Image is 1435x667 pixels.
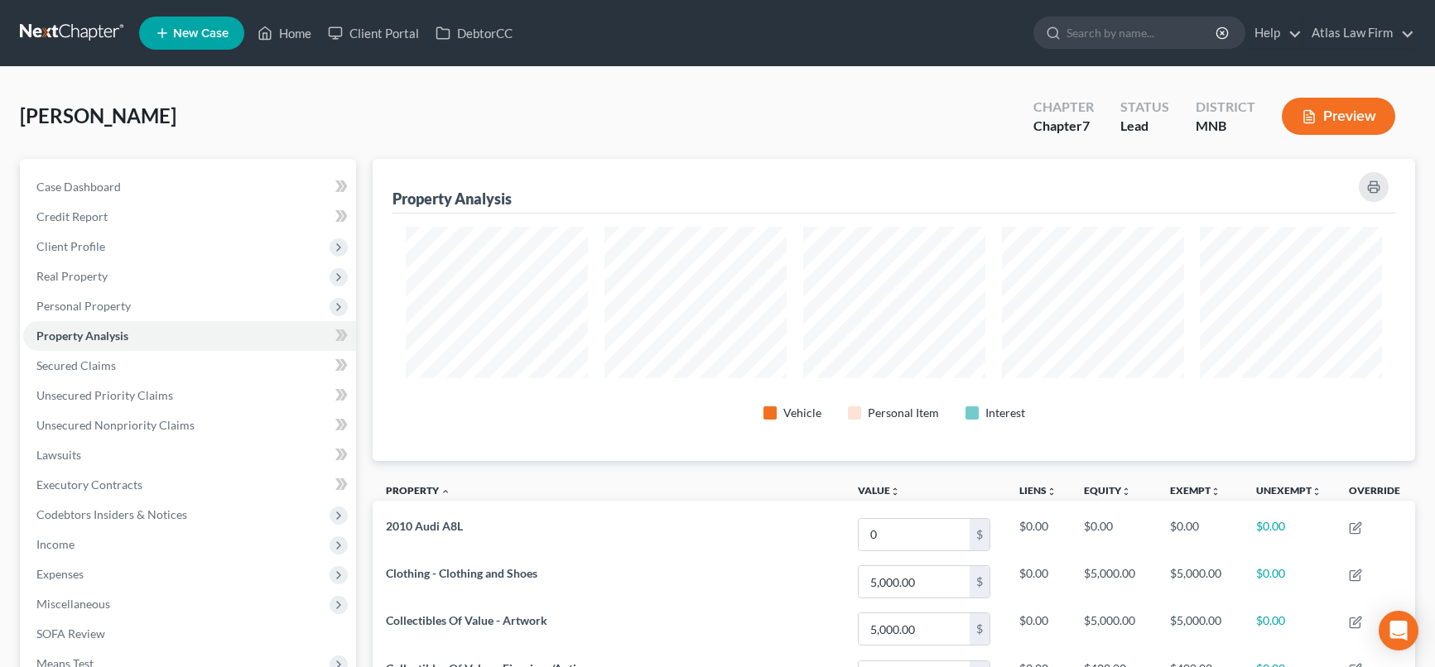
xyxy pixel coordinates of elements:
div: MNB [1196,117,1255,136]
a: Case Dashboard [23,172,356,202]
th: Override [1336,474,1415,511]
td: $5,000.00 [1071,559,1157,606]
div: Status [1120,98,1169,117]
a: Unsecured Priority Claims [23,381,356,410]
a: DebtorCC [427,18,521,48]
a: Property Analysis [23,321,356,351]
span: Secured Claims [36,358,116,372]
div: Property Analysis [392,189,512,209]
td: $0.00 [1243,606,1336,653]
td: $0.00 [1006,606,1071,653]
span: Lawsuits [36,448,81,462]
span: Codebtors Insiders & Notices [36,507,187,521]
div: Open Intercom Messenger [1379,611,1418,650]
span: Client Profile [36,239,105,253]
div: $ [970,613,990,645]
a: Unsecured Nonpriority Claims [23,410,356,440]
div: $ [970,566,990,597]
div: Chapter [1033,98,1094,117]
a: Secured Claims [23,351,356,381]
button: Preview [1282,98,1395,135]
span: Expenses [36,567,84,581]
input: Search by name... [1067,17,1218,48]
a: Help [1246,18,1302,48]
span: Miscellaneous [36,597,110,611]
a: Valueunfold_more [858,484,900,497]
div: Personal Item [868,405,939,421]
a: Property expand_less [386,484,450,497]
input: 0.00 [859,519,970,550]
td: $0.00 [1006,511,1071,558]
a: Liensunfold_more [1019,484,1057,497]
span: Real Property [36,269,108,283]
span: [PERSON_NAME] [20,103,176,127]
td: $0.00 [1243,559,1336,606]
span: Clothing - Clothing and Shoes [386,566,537,580]
span: 2010 Audi A8L [386,519,463,533]
a: Credit Report [23,202,356,232]
div: Interest [985,405,1025,421]
td: $0.00 [1071,511,1157,558]
span: Unsecured Nonpriority Claims [36,418,195,432]
i: expand_less [441,487,450,497]
td: $0.00 [1006,559,1071,606]
input: 0.00 [859,566,970,597]
div: Vehicle [783,405,821,421]
span: Income [36,537,75,551]
div: Chapter [1033,117,1094,136]
a: Home [249,18,320,48]
td: $5,000.00 [1071,606,1157,653]
span: Credit Report [36,209,108,223]
i: unfold_more [1312,487,1322,497]
a: Unexemptunfold_more [1256,484,1322,497]
i: unfold_more [1121,487,1131,497]
a: Atlas Law Firm [1303,18,1414,48]
div: $ [970,519,990,550]
span: Case Dashboard [36,180,121,194]
span: Collectibles Of Value - Artwork [386,613,547,627]
span: Personal Property [36,299,131,313]
span: Executory Contracts [36,477,142,492]
span: New Case [173,27,229,40]
i: unfold_more [1047,487,1057,497]
span: Property Analysis [36,329,128,343]
a: SOFA Review [23,619,356,649]
td: $5,000.00 [1157,606,1243,653]
span: Unsecured Priority Claims [36,388,173,402]
td: $0.00 [1157,511,1243,558]
i: unfold_more [1211,487,1221,497]
span: SOFA Review [36,626,105,641]
input: 0.00 [859,613,970,645]
div: Lead [1120,117,1169,136]
a: Equityunfold_more [1084,484,1131,497]
td: $0.00 [1243,511,1336,558]
div: District [1196,98,1255,117]
i: unfold_more [890,487,900,497]
td: $5,000.00 [1157,559,1243,606]
a: Exemptunfold_more [1170,484,1221,497]
a: Lawsuits [23,440,356,470]
span: 7 [1082,118,1090,133]
a: Executory Contracts [23,470,356,500]
a: Client Portal [320,18,427,48]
